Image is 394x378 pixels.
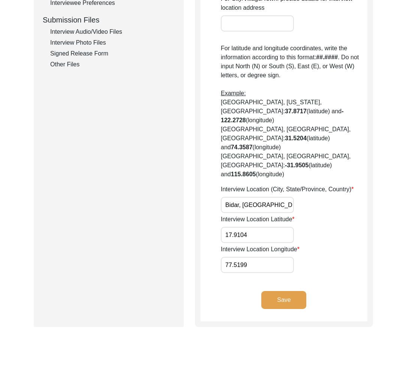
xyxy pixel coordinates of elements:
label: Interview Location Latitude [221,215,295,224]
div: Submission Files [43,14,175,25]
p: For latitude and longitude coordinates, write the information according to this format: . Do not ... [221,44,367,179]
label: Interview Location Longitude [221,245,300,254]
span: Example: [221,90,246,96]
div: Interview Audio/Video Files [50,27,175,36]
div: Other Files [50,60,175,69]
b: 115.8605 [231,171,256,177]
b: ##.#### [316,54,338,60]
label: Interview Location (City, State/Province, Country) [221,185,354,194]
button: Save [261,291,306,309]
b: 31.5204 [285,135,307,141]
b: 74.3587 [231,144,253,150]
div: Interview Photo Files [50,38,175,47]
div: Signed Release Form [50,49,175,58]
b: -31.9505 [285,162,309,168]
b: 37.8717 [285,108,307,114]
